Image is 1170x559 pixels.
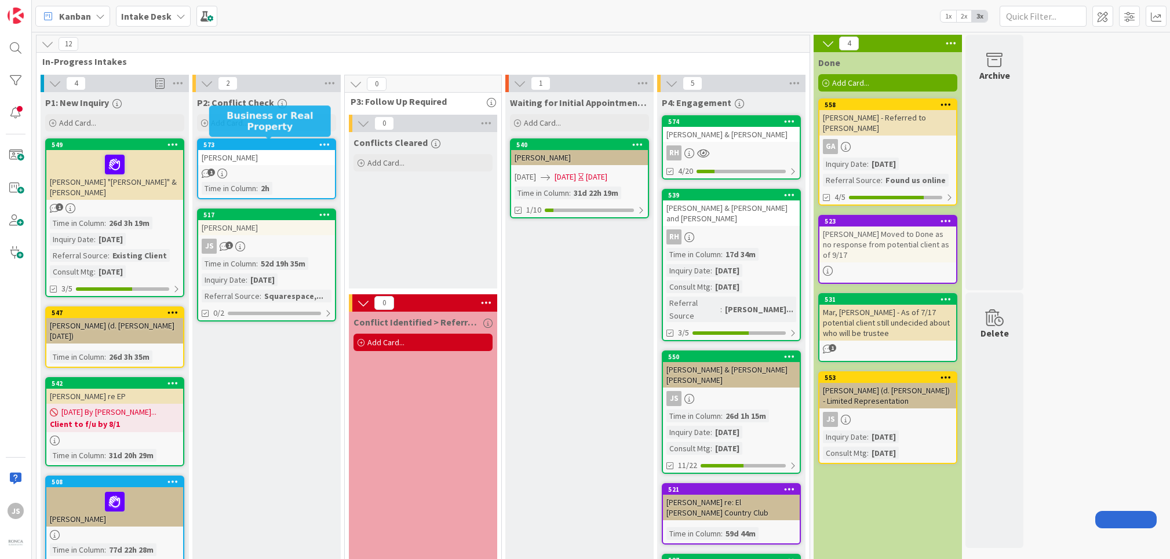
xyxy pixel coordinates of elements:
div: 77d 22h 28m [106,543,156,556]
span: : [721,410,723,422]
span: 4 [66,76,86,90]
div: Referral Source [666,297,720,322]
div: [PERSON_NAME] - Referred to [PERSON_NAME] [819,110,956,136]
span: 4 [839,36,859,50]
span: 12 [59,37,78,51]
a: 547[PERSON_NAME] (d. [PERSON_NAME] [DATE])Time in Column:26d 3h 35m [45,306,184,368]
span: : [104,217,106,229]
a: 558[PERSON_NAME] - Referred to [PERSON_NAME]GAInquiry Date:[DATE]Referral Source:Found us online4/5 [818,98,957,206]
span: : [881,174,883,187]
div: Time in Column [666,410,721,422]
span: : [720,303,722,316]
span: : [569,187,571,199]
div: Existing Client [110,249,170,262]
div: 521 [668,485,800,494]
div: Consult Mtg [823,447,867,459]
span: [DATE] [515,171,536,183]
span: 1 [207,169,215,176]
div: 59d 44m [723,527,759,540]
div: JS [663,391,800,406]
span: : [94,233,96,246]
div: JS [819,412,956,427]
div: GA [823,139,838,154]
div: Found us online [883,174,949,187]
div: Archive [979,68,1010,82]
div: Consult Mtg [50,265,94,278]
div: 550 [668,353,800,361]
div: 539[PERSON_NAME] & [PERSON_NAME] and [PERSON_NAME] [663,190,800,226]
div: 523 [819,216,956,226]
div: Time in Column [202,182,256,195]
input: Quick Filter... [1000,6,1087,27]
span: : [710,426,712,439]
div: [DATE] [96,265,126,278]
span: : [710,264,712,277]
div: RH [666,229,681,244]
span: 3x [972,10,987,22]
div: Time in Column [202,257,256,270]
span: Add Card... [59,118,96,128]
span: 2 [218,76,238,90]
div: 574 [663,116,800,127]
div: Inquiry Date [50,233,94,246]
div: 508 [52,478,183,486]
div: 573 [198,140,335,150]
span: P1: New Inquiry [45,97,109,108]
div: Inquiry Date [823,430,867,443]
a: 517[PERSON_NAME]JSTime in Column:52d 19h 35mInquiry Date:[DATE]Referral Source:Squarespace,...0/2 [197,209,336,321]
div: 517 [203,211,335,219]
div: 549 [46,140,183,150]
span: 3/5 [61,283,72,295]
div: [PERSON_NAME] re: El [PERSON_NAME] Country Club [663,495,800,520]
span: P3: Follow Up Required [351,96,487,107]
div: RH [663,145,800,160]
div: JS [823,412,838,427]
span: Add Card... [367,337,404,348]
span: : [710,442,712,455]
div: 26d 1h 15m [723,410,769,422]
span: Waiting for Initial Appointment/ Conference [510,97,649,108]
span: : [104,350,106,363]
div: 521[PERSON_NAME] re: El [PERSON_NAME] Country Club [663,484,800,520]
div: [PERSON_NAME] Moved to Done as no response from potential client as of 9/17 [819,226,956,262]
div: Delete [981,326,1009,340]
div: 540 [516,141,648,149]
div: [PERSON_NAME] & [PERSON_NAME] [663,127,800,142]
a: 521[PERSON_NAME] re: El [PERSON_NAME] Country ClubTime in Column:59d 44m [662,483,801,545]
a: 523[PERSON_NAME] Moved to Done as no response from potential client as of 9/17 [818,215,957,284]
div: 549[PERSON_NAME] "[PERSON_NAME]" & [PERSON_NAME] [46,140,183,200]
span: Conflicts Cleared [353,137,428,148]
span: P2: Conflict Check [197,97,274,108]
div: 523[PERSON_NAME] Moved to Done as no response from potential client as of 9/17 [819,216,956,262]
span: [DATE] By [PERSON_NAME]... [61,406,156,418]
div: Referral Source [202,290,260,302]
div: 31d 22h 19m [571,187,621,199]
div: [PERSON_NAME] & [PERSON_NAME] and [PERSON_NAME] [663,200,800,226]
span: Add Card... [832,78,869,88]
div: 549 [52,141,183,149]
div: Time in Column [50,350,104,363]
div: 547[PERSON_NAME] (d. [PERSON_NAME] [DATE]) [46,308,183,344]
a: 553[PERSON_NAME] (d. [PERSON_NAME]) - Limited RepresentationJSInquiry Date:[DATE]Consult Mtg:[DATE] [818,371,957,464]
div: Inquiry Date [666,426,710,439]
span: 1 [829,344,836,352]
div: 542 [52,379,183,388]
div: 558[PERSON_NAME] - Referred to [PERSON_NAME] [819,100,956,136]
div: 26d 3h 19m [106,217,152,229]
div: [DATE] [586,171,607,183]
span: : [246,273,247,286]
div: Squarespace,... [261,290,326,302]
div: 517 [198,210,335,220]
div: Time in Column [50,543,104,556]
div: Referral Source [50,249,108,262]
div: 547 [52,309,183,317]
a: 549[PERSON_NAME] "[PERSON_NAME]" & [PERSON_NAME]Time in Column:26d 3h 19mInquiry Date:[DATE]Refer... [45,138,184,297]
a: 574[PERSON_NAME] & [PERSON_NAME]RH4/20 [662,115,801,180]
div: 531 [819,294,956,305]
div: [PERSON_NAME] re EP [46,389,183,404]
span: Add Card... [524,118,561,128]
div: 26d 3h 35m [106,350,152,363]
div: 540 [511,140,648,150]
span: 1 [225,242,233,249]
span: 1x [941,10,956,22]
